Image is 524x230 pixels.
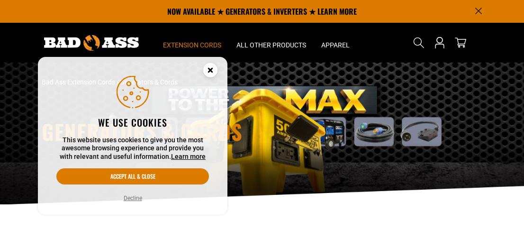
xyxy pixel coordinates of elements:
button: Accept all & close [56,168,209,184]
summary: Extension Cords [155,23,229,63]
span: Apparel [321,41,350,49]
summary: All Other Products [229,23,314,63]
p: This website uses cookies to give you the most awesome browsing experience and provide you with r... [56,136,209,161]
button: Decline [121,193,145,203]
a: Learn more [171,153,206,160]
span: All Other Products [236,41,306,49]
summary: Search [411,35,426,50]
summary: Apparel [314,23,357,63]
aside: Cookie Consent [38,57,227,215]
span: Extension Cords [163,41,221,49]
h2: We use cookies [56,116,209,129]
img: Bad Ass Extension Cords [44,35,139,51]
